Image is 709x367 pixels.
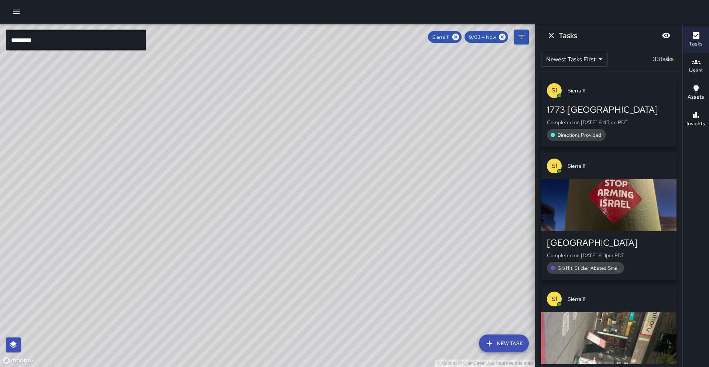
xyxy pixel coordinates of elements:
p: S1 [552,86,557,95]
div: Newest Tasks First [541,52,607,67]
button: Users [683,53,709,80]
h6: Assets [688,93,704,101]
div: 9/03 — Now [465,31,508,43]
p: Completed on [DATE] 8:11pm PDT [547,252,671,259]
h6: Tasks [689,40,703,48]
button: Blur [659,28,674,43]
div: Sierra 11 [428,31,462,43]
p: S1 [552,162,557,170]
h6: Insights [686,120,705,128]
button: Assets [683,80,709,106]
button: S1Sierra 111773 [GEOGRAPHIC_DATA]Completed on [DATE] 8:45pm PDTDirections Provided [541,77,677,147]
span: Sierra 11 [428,34,454,40]
div: 1773 [GEOGRAPHIC_DATA] [547,104,671,116]
button: New Task [479,334,529,352]
button: S1Sierra 11[GEOGRAPHIC_DATA]Completed on [DATE] 8:11pm PDTGraffiti Sticker Abated Small [541,153,677,280]
span: Sierra 11 [568,295,671,303]
h6: Users [689,67,703,75]
h6: Tasks [559,30,577,41]
span: Directions Provided [553,132,606,138]
span: Sierra 11 [568,162,671,170]
span: 9/03 — Now [465,34,500,40]
p: 33 tasks [650,55,677,64]
button: Tasks [683,27,709,53]
p: S1 [552,295,557,303]
span: Graffiti Sticker Abated Small [553,265,624,271]
div: [GEOGRAPHIC_DATA] [547,237,671,249]
button: Filters [514,30,529,44]
span: Sierra 11 [568,87,671,94]
p: Completed on [DATE] 8:45pm PDT [547,119,671,126]
button: Dismiss [544,28,559,43]
button: Insights [683,106,709,133]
